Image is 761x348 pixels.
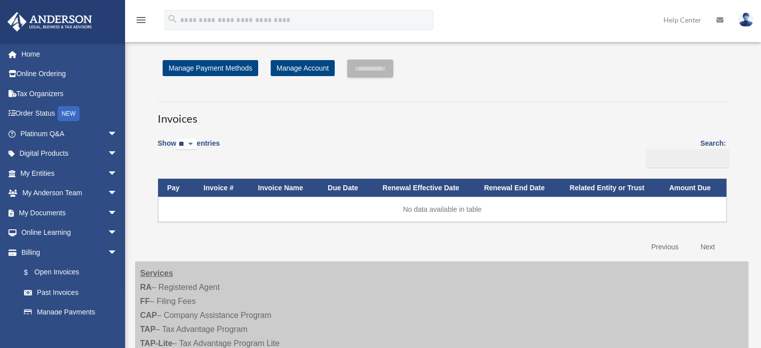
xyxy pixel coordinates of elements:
span: arrow_drop_down [108,124,128,144]
th: Pay: activate to sort column descending [158,179,195,197]
span: arrow_drop_down [108,223,128,243]
a: Tax Organizers [7,84,133,104]
a: Past Invoices [14,282,128,302]
i: menu [135,14,147,26]
th: Related Entity or Trust: activate to sort column ascending [561,179,660,197]
span: $ [30,266,35,279]
select: Showentries [176,139,197,150]
a: Online Learningarrow_drop_down [7,223,133,243]
a: Manage Account [271,60,335,76]
span: arrow_drop_down [108,242,128,263]
th: Invoice #: activate to sort column ascending [195,179,249,197]
h3: Invoices [158,102,726,127]
span: arrow_drop_down [108,144,128,164]
label: Search: [642,137,726,168]
th: Renewal Effective Date: activate to sort column ascending [374,179,475,197]
a: Order StatusNEW [7,104,133,124]
strong: FF [140,297,150,305]
a: Manage Payments [14,302,128,322]
strong: Services [140,269,173,277]
strong: CAP [140,311,157,319]
img: Anderson Advisors Platinum Portal [5,12,95,32]
strong: TAP [140,325,156,333]
a: My Documentsarrow_drop_down [7,203,133,223]
a: Manage Payment Methods [163,60,258,76]
a: Platinum Q&Aarrow_drop_down [7,124,133,144]
a: Previous [644,237,686,257]
a: menu [135,18,147,26]
img: User Pic [738,13,753,27]
th: Amount Due: activate to sort column ascending [660,179,726,197]
span: arrow_drop_down [108,183,128,204]
a: Digital Productsarrow_drop_down [7,144,133,164]
td: No data available in table [158,197,726,222]
a: Home [7,44,133,64]
i: search [167,14,178,25]
a: Billingarrow_drop_down [7,242,128,262]
strong: TAP-Lite [140,339,173,347]
label: Show entries [158,137,220,160]
th: Invoice Name: activate to sort column ascending [249,179,319,197]
th: Renewal End Date: activate to sort column ascending [475,179,560,197]
a: $Open Invoices [14,262,123,283]
input: Search: [646,149,729,168]
strong: RA [140,283,152,291]
th: Due Date: activate to sort column ascending [319,179,374,197]
span: arrow_drop_down [108,163,128,184]
span: arrow_drop_down [108,203,128,223]
a: Next [693,237,722,257]
a: Online Ordering [7,64,133,84]
a: My Entitiesarrow_drop_down [7,163,133,183]
div: NEW [58,106,80,121]
a: My Anderson Teamarrow_drop_down [7,183,133,203]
